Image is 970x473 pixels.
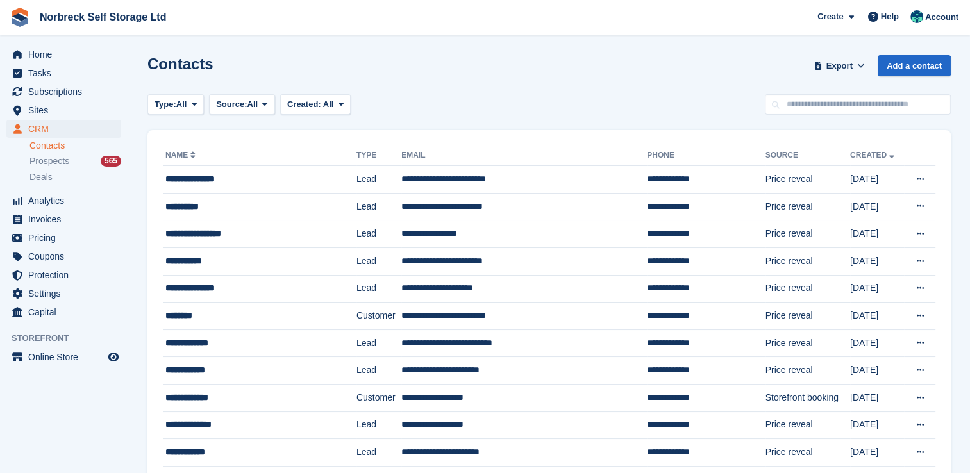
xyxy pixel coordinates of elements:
a: menu [6,120,121,138]
span: All [176,98,187,111]
td: Lead [356,247,401,275]
span: Pricing [28,229,105,247]
span: Created: [287,99,321,109]
td: Lead [356,411,401,439]
a: Norbreck Self Storage Ltd [35,6,171,28]
a: Name [165,151,198,160]
span: Sites [28,101,105,119]
td: Lead [356,166,401,194]
span: Settings [28,285,105,303]
span: Export [826,60,853,72]
td: [DATE] [850,220,905,248]
td: Price reveal [765,303,850,330]
span: Home [28,46,105,63]
img: stora-icon-8386f47178a22dfd0bd8f6a31ec36ba5ce8667c1dd55bd0f319d3a0aa187defe.svg [10,8,29,27]
img: Sally King [910,10,923,23]
td: Price reveal [765,329,850,357]
span: Analytics [28,192,105,210]
span: Storefront [12,332,128,345]
a: Prospects 565 [29,154,121,168]
td: Price reveal [765,247,850,275]
span: CRM [28,120,105,138]
a: menu [6,192,121,210]
span: Subscriptions [28,83,105,101]
td: Customer [356,384,401,411]
td: [DATE] [850,357,905,385]
td: [DATE] [850,247,905,275]
td: Price reveal [765,411,850,439]
span: All [323,99,334,109]
button: Type: All [147,94,204,115]
td: Lead [356,329,401,357]
td: Lead [356,357,401,385]
th: Email [401,145,647,166]
td: [DATE] [850,411,905,439]
div: 565 [101,156,121,167]
a: menu [6,83,121,101]
span: Coupons [28,247,105,265]
span: Create [817,10,843,23]
span: All [247,98,258,111]
a: Created [850,151,897,160]
td: Lead [356,193,401,220]
td: Lead [356,275,401,303]
a: menu [6,247,121,265]
td: Price reveal [765,439,850,467]
span: Online Store [28,348,105,366]
td: Lead [356,220,401,248]
a: menu [6,64,121,82]
button: Export [811,55,867,76]
td: Price reveal [765,275,850,303]
span: Help [881,10,899,23]
td: [DATE] [850,275,905,303]
a: menu [6,229,121,247]
th: Phone [647,145,765,166]
a: menu [6,46,121,63]
td: Customer [356,303,401,330]
td: Price reveal [765,193,850,220]
a: Contacts [29,140,121,152]
span: Capital [28,303,105,321]
td: Price reveal [765,357,850,385]
td: [DATE] [850,439,905,467]
th: Source [765,145,850,166]
span: Invoices [28,210,105,228]
a: Add a contact [878,55,951,76]
span: Protection [28,266,105,284]
td: [DATE] [850,166,905,194]
a: menu [6,303,121,321]
span: Tasks [28,64,105,82]
td: Lead [356,439,401,467]
a: menu [6,210,121,228]
a: menu [6,266,121,284]
td: Price reveal [765,166,850,194]
button: Source: All [209,94,275,115]
a: Deals [29,170,121,184]
span: Prospects [29,155,69,167]
a: menu [6,348,121,366]
a: menu [6,285,121,303]
a: Preview store [106,349,121,365]
td: [DATE] [850,303,905,330]
button: Created: All [280,94,351,115]
h1: Contacts [147,55,213,72]
td: [DATE] [850,329,905,357]
span: Source: [216,98,247,111]
th: Type [356,145,401,166]
td: Storefront booking [765,384,850,411]
td: [DATE] [850,193,905,220]
span: Type: [155,98,176,111]
span: Account [925,11,958,24]
td: [DATE] [850,384,905,411]
td: Price reveal [765,220,850,248]
a: menu [6,101,121,119]
span: Deals [29,171,53,183]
